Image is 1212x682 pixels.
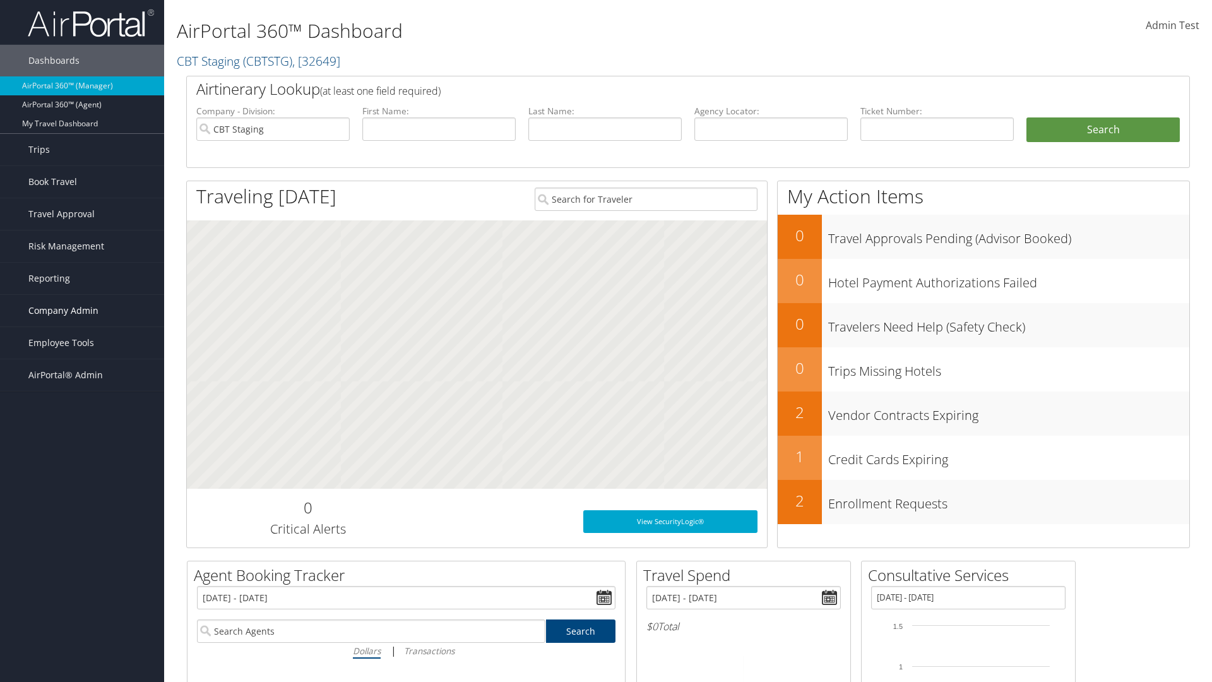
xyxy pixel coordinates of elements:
[778,259,1189,303] a: 0Hotel Payment Authorizations Failed
[197,643,615,659] div: |
[778,436,1189,480] a: 1Credit Cards Expiring
[828,268,1189,292] h3: Hotel Payment Authorizations Failed
[28,295,98,326] span: Company Admin
[778,313,822,335] h2: 0
[643,565,850,586] h2: Travel Spend
[197,619,545,643] input: Search Agents
[196,497,419,518] h2: 0
[1026,117,1180,143] button: Search
[28,230,104,262] span: Risk Management
[177,18,858,44] h1: AirPortal 360™ Dashboard
[320,84,441,98] span: (at least one field required)
[292,52,340,69] span: , [ 32649 ]
[778,347,1189,392] a: 0Trips Missing Hotels
[546,619,616,643] a: Search
[646,619,841,633] h6: Total
[404,645,454,657] i: Transactions
[177,52,340,69] a: CBT Staging
[778,303,1189,347] a: 0Travelers Need Help (Safety Check)
[828,489,1189,513] h3: Enrollment Requests
[1146,6,1199,45] a: Admin Test
[28,327,94,359] span: Employee Tools
[194,565,625,586] h2: Agent Booking Tracker
[196,520,419,538] h3: Critical Alerts
[28,134,50,165] span: Trips
[860,105,1014,117] label: Ticket Number:
[196,78,1096,100] h2: Airtinerary Lookup
[778,446,822,467] h2: 1
[778,402,822,423] h2: 2
[828,224,1189,248] h3: Travel Approvals Pending (Advisor Booked)
[583,510,757,533] a: View SecurityLogic®
[535,188,757,211] input: Search for Traveler
[28,359,103,391] span: AirPortal® Admin
[243,52,292,69] span: ( CBTSTG )
[353,645,381,657] i: Dollars
[528,105,682,117] label: Last Name:
[1146,18,1199,32] span: Admin Test
[778,480,1189,524] a: 2Enrollment Requests
[362,105,516,117] label: First Name:
[778,357,822,379] h2: 0
[28,198,95,230] span: Travel Approval
[196,183,336,210] h1: Traveling [DATE]
[28,263,70,294] span: Reporting
[778,225,822,246] h2: 0
[646,619,658,633] span: $0
[778,215,1189,259] a: 0Travel Approvals Pending (Advisor Booked)
[28,45,80,76] span: Dashboards
[828,312,1189,336] h3: Travelers Need Help (Safety Check)
[828,356,1189,380] h3: Trips Missing Hotels
[28,8,154,38] img: airportal-logo.png
[778,269,822,290] h2: 0
[893,623,903,630] tspan: 1.5
[778,392,1189,436] a: 2Vendor Contracts Expiring
[828,400,1189,424] h3: Vendor Contracts Expiring
[828,445,1189,469] h3: Credit Cards Expiring
[868,565,1075,586] h2: Consultative Services
[28,166,77,198] span: Book Travel
[778,183,1189,210] h1: My Action Items
[899,663,903,671] tspan: 1
[694,105,848,117] label: Agency Locator:
[778,490,822,512] h2: 2
[196,105,350,117] label: Company - Division:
